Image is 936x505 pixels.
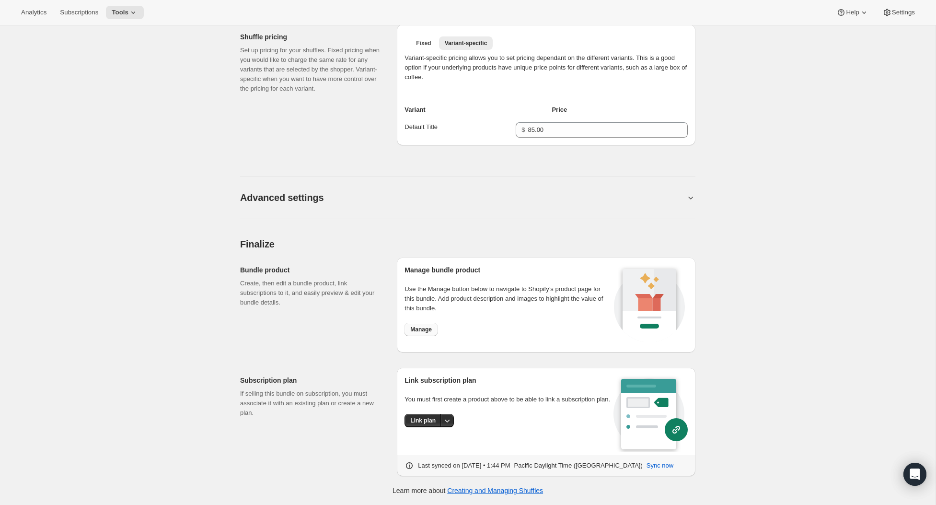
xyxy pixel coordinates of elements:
button: Sync now [641,458,679,473]
button: Help [831,6,874,19]
span: Sync now [647,461,673,470]
span: Settings [892,9,915,16]
p: Last synced on [DATE] • 1:44 PM [418,461,510,470]
h2: Manage bundle product [404,265,611,275]
h2: Link subscription plan [404,376,613,385]
h2: Finalize [240,238,695,250]
span: Variant-specific pricing allows you to set pricing dependant on the different variants. This is a... [404,54,687,81]
h2: Subscription plan [240,376,381,385]
h2: Shuffle pricing [240,32,381,42]
button: Settings [877,6,921,19]
p: Create, then edit a bundle product, link subscriptions to it, and easily preview & edit your bund... [240,279,381,307]
span: Tools [112,9,128,16]
a: Creating and Managing Shuffles [447,487,543,494]
span: Price [552,106,567,113]
button: Advanced settings [240,192,686,203]
span: Link plan [410,417,436,424]
span: Variant-specific [445,39,487,47]
p: You must first create a product above to be able to link a subscription plan. [404,395,613,404]
p: Pacific Daylight Time ([GEOGRAPHIC_DATA]) [514,461,643,470]
p: Learn more about [393,486,543,495]
button: Tools [106,6,144,19]
button: Manage [404,323,438,336]
span: Default Title [404,123,438,130]
input: 10.00 [528,122,673,138]
div: Open Intercom Messenger [903,463,926,486]
span: Help [846,9,859,16]
button: More actions [440,414,454,427]
p: Use the Manage button below to navigate to Shopify’s product page for this bundle. Add product de... [404,284,611,313]
button: Subscriptions [54,6,104,19]
span: Manage [410,326,432,333]
span: Subscriptions [60,9,98,16]
button: Link plan [404,414,441,427]
span: Fixed [416,39,431,47]
span: Variant [404,106,425,113]
p: If selling this bundle on subscription, you must associate it with an existing plan or create a n... [240,389,381,418]
button: Analytics [15,6,52,19]
h2: Advanced settings [240,192,324,203]
h2: Bundle product [240,265,381,275]
p: Set up pricing for your shuffles. Fixed pricing when you would like to charge the same rate for a... [240,46,381,94]
span: $ [521,126,525,133]
span: Analytics [21,9,46,16]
